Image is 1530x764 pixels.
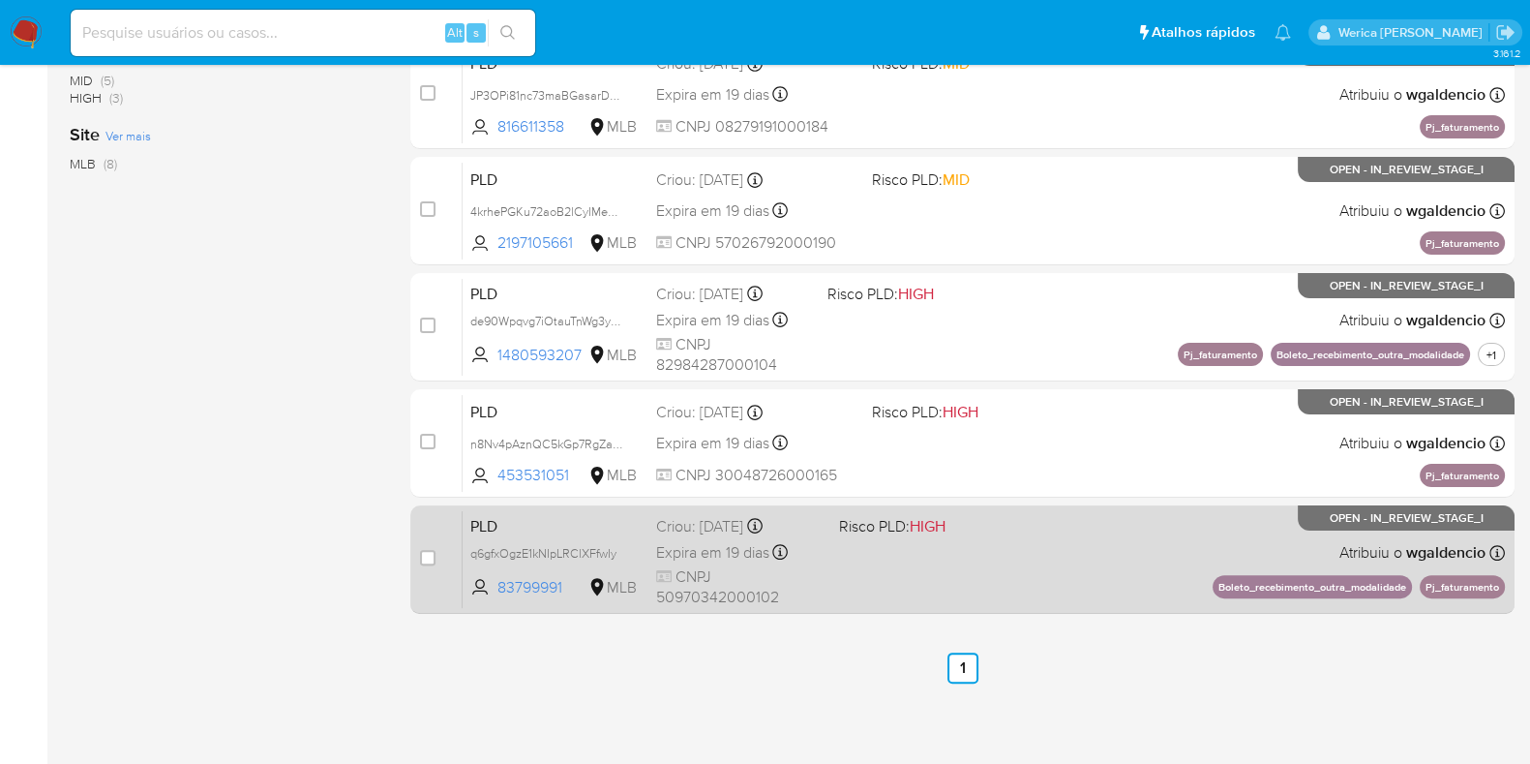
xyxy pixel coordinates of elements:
button: search-icon [488,19,527,46]
span: s [473,23,479,42]
span: 3.161.2 [1492,46,1520,61]
p: werica.jgaldencio@mercadolivre.com [1337,23,1488,42]
a: Notificações [1275,24,1291,41]
input: Pesquise usuários ou casos... [71,20,535,46]
a: Sair [1495,22,1515,43]
span: Alt [447,23,463,42]
span: Atalhos rápidos [1152,22,1255,43]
